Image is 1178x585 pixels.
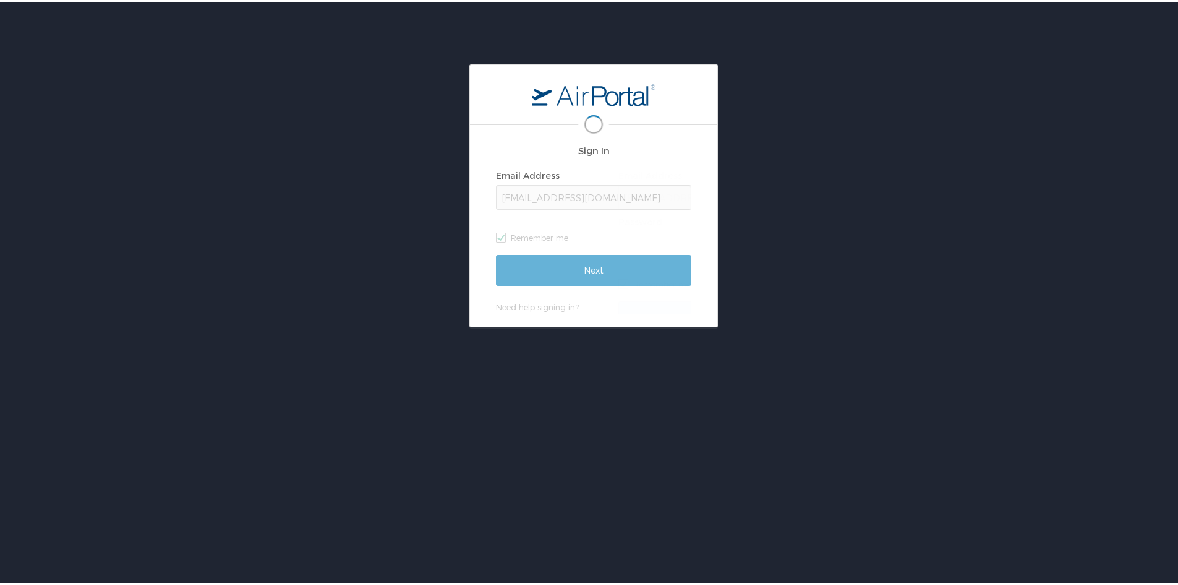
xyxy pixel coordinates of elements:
[496,253,691,284] input: Next
[496,141,691,155] h2: Sign In
[618,141,814,155] h2: Sign In
[618,214,662,225] label: Password
[532,81,655,103] img: logo
[618,168,682,178] label: Email Address
[618,299,814,330] input: Sign In
[496,168,560,178] label: Email Address
[618,272,814,291] label: Remember me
